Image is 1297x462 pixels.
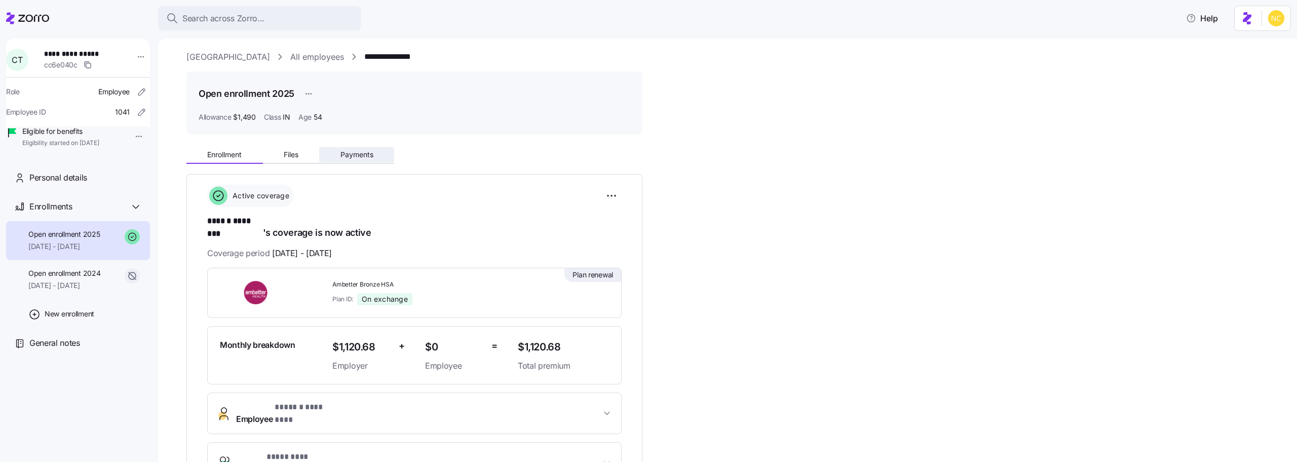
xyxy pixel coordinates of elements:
[29,200,72,213] span: Enrollments
[518,360,609,372] span: Total premium
[1178,8,1226,28] button: Help
[158,6,361,30] button: Search across Zorro...
[236,401,334,425] span: Employee
[1268,10,1284,26] img: e03b911e832a6112bf72643c5874f8d8
[290,51,344,63] a: All employees
[207,247,332,260] span: Coverage period
[199,87,294,100] h1: Open enrollment 2025
[230,191,289,201] span: Active coverage
[207,215,622,239] h1: 's coverage is now active
[425,339,483,356] span: $0
[272,247,332,260] span: [DATE] - [DATE]
[332,360,391,372] span: Employer
[332,339,391,356] span: $1,120.68
[182,12,264,25] span: Search across Zorro...
[28,241,100,252] span: [DATE] - [DATE]
[518,339,609,356] span: $1,120.68
[199,112,231,122] span: Allowance
[284,151,298,158] span: Files
[264,112,281,122] span: Class
[6,107,46,117] span: Employee ID
[186,51,270,63] a: [GEOGRAPHIC_DATA]
[28,229,100,239] span: Open enrollment 2025
[1186,12,1218,24] span: Help
[220,339,295,351] span: Monthly breakdown
[28,268,100,278] span: Open enrollment 2024
[115,107,130,117] span: 1041
[6,87,20,97] span: Role
[29,171,87,184] span: Personal details
[491,339,498,353] span: =
[207,151,242,158] span: Enrollment
[44,60,78,70] span: cc6e040c
[283,112,290,122] span: IN
[22,126,99,136] span: Eligible for benefits
[298,112,312,122] span: Age
[340,151,373,158] span: Payments
[332,280,510,289] span: Ambetter Bronze HSA
[314,112,322,122] span: 54
[233,112,255,122] span: $1,490
[425,360,483,372] span: Employee
[12,56,22,64] span: C T
[98,87,130,97] span: Employee
[45,309,94,319] span: New enrollment
[399,339,405,353] span: +
[332,295,353,303] span: Plan ID:
[28,280,100,291] span: [DATE] - [DATE]
[573,270,613,280] span: Plan renewal
[22,139,99,148] span: Eligibility started on [DATE]
[220,281,293,304] img: Ambetter
[29,337,80,349] span: General notes
[362,295,408,304] span: On exchange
